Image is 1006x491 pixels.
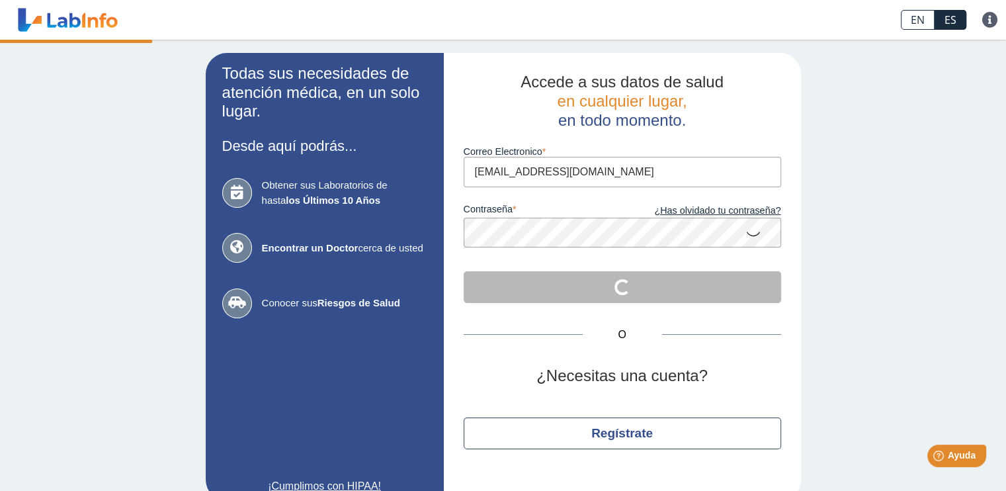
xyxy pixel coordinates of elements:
[286,195,380,206] b: los Últimos 10 Años
[521,73,724,91] span: Accede a sus datos de salud
[262,296,427,311] span: Conocer sus
[464,367,781,386] h2: ¿Necesitas una cuenta?
[935,10,966,30] a: ES
[262,242,358,253] b: Encontrar un Doctor
[317,297,400,308] b: Riesgos de Salud
[262,241,427,256] span: cerca de usted
[222,64,427,121] h2: Todas sus necesidades de atención médica, en un solo lugar.
[222,138,427,154] h3: Desde aquí podrás...
[583,327,662,343] span: O
[262,178,427,208] span: Obtener sus Laboratorios de hasta
[622,204,781,218] a: ¿Has olvidado tu contraseña?
[464,204,622,218] label: contraseña
[888,439,991,476] iframe: Help widget launcher
[464,146,781,157] label: Correo Electronico
[558,111,686,129] span: en todo momento.
[901,10,935,30] a: EN
[557,92,687,110] span: en cualquier lugar,
[464,418,781,449] button: Regístrate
